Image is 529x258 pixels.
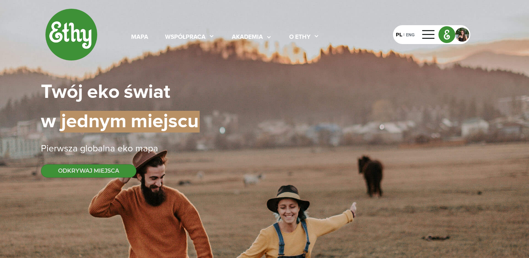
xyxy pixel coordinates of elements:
[131,111,200,132] span: miejscu
[396,31,402,38] div: PL
[41,83,83,102] span: Twój
[56,112,60,131] span: |
[406,31,415,38] div: ENG
[124,83,170,102] span: świat
[289,33,310,42] div: O ethy
[41,112,56,131] span: w
[87,83,120,102] span: eko
[131,33,148,42] div: mapa
[232,33,263,42] div: akademia
[45,8,98,61] img: ethy-logo
[127,111,131,132] span: |
[60,111,127,132] span: jednym
[165,33,206,42] div: współpraca
[83,83,87,102] span: |
[41,142,488,156] div: Pierwsza globalna eko mapa
[120,83,124,102] span: |
[439,27,455,43] img: ethy logo
[402,32,406,38] div: |
[41,164,136,178] button: ODKRYWAJ MIEJSCA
